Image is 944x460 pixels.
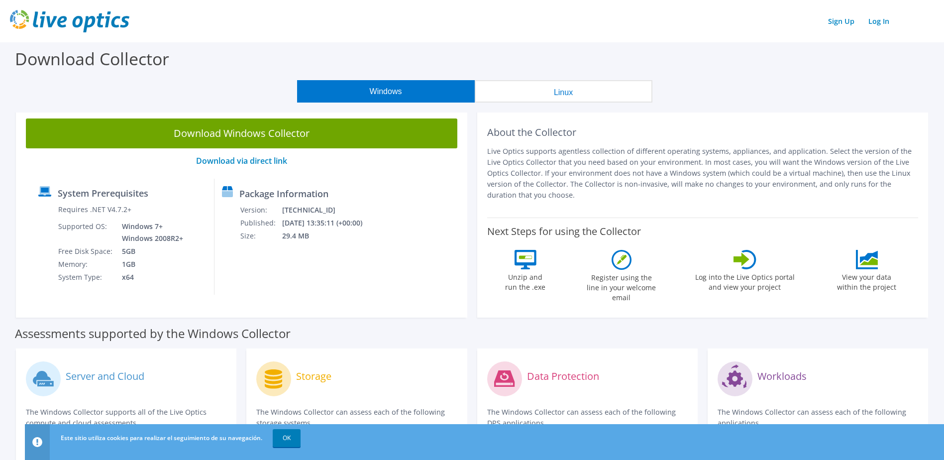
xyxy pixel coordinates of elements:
[487,226,641,237] label: Next Steps for using the Collector
[196,155,287,166] a: Download via direct link
[114,258,185,271] td: 1GB
[823,14,859,28] a: Sign Up
[718,407,918,429] p: The Windows Collector can assess each of the following applications.
[282,204,375,217] td: [TECHNICAL_ID]
[58,271,114,284] td: System Type:
[114,271,185,284] td: x64
[297,80,475,103] button: Windows
[863,14,894,28] a: Log In
[527,371,599,381] label: Data Protection
[58,205,131,215] label: Requires .NET V4.7.2+
[757,371,807,381] label: Workloads
[114,245,185,258] td: 5GB
[695,269,795,292] label: Log into the Live Optics portal and view your project
[282,230,375,242] td: 29.4 MB
[61,434,262,442] span: Este sitio utiliza cookies para realizar el seguimiento de su navegación.
[66,371,144,381] label: Server and Cloud
[26,118,457,148] a: Download Windows Collector
[831,269,903,292] label: View your data within the project
[15,47,169,70] label: Download Collector
[240,230,282,242] td: Size:
[58,188,148,198] label: System Prerequisites
[58,245,114,258] td: Free Disk Space:
[273,429,301,447] a: OK
[240,204,282,217] td: Version:
[487,146,919,201] p: Live Optics supports agentless collection of different operating systems, appliances, and applica...
[584,270,659,303] label: Register using the line in your welcome email
[239,189,328,199] label: Package Information
[487,126,919,138] h2: About the Collector
[487,407,688,429] p: The Windows Collector can assess each of the following DPS applications.
[26,407,226,429] p: The Windows Collector supports all of the Live Optics compute and cloud assessments.
[10,10,129,32] img: live_optics_svg.svg
[503,269,548,292] label: Unzip and run the .exe
[240,217,282,230] td: Published:
[58,220,114,245] td: Supported OS:
[256,407,457,429] p: The Windows Collector can assess each of the following storage systems.
[296,371,331,381] label: Storage
[15,329,291,339] label: Assessments supported by the Windows Collector
[475,80,652,103] button: Linux
[114,220,185,245] td: Windows 7+ Windows 2008R2+
[58,258,114,271] td: Memory:
[282,217,375,230] td: [DATE] 13:35:11 (+00:00)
